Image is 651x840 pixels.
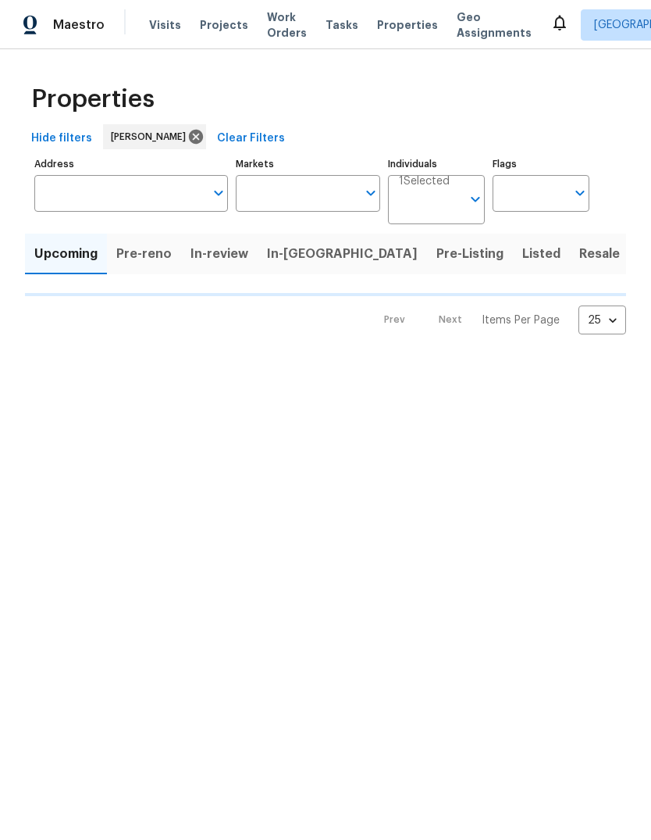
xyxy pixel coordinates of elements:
span: Projects [200,17,248,33]
span: Maestro [53,17,105,33]
div: 25 [578,300,626,341]
button: Open [464,188,486,210]
button: Open [360,182,382,204]
nav: Pagination Navigation [369,306,626,334]
span: Resale [579,243,620,265]
span: Work Orders [267,9,307,41]
span: Properties [31,91,155,107]
span: Pre-Listing [436,243,503,265]
div: [PERSON_NAME] [103,124,206,149]
span: [PERSON_NAME] [111,129,192,145]
span: Properties [377,17,438,33]
p: Items Per Page [482,313,560,328]
span: Tasks [325,20,358,30]
label: Markets [236,159,381,169]
span: Clear Filters [217,129,285,148]
button: Open [569,182,591,204]
span: 1 Selected [399,175,450,188]
span: Upcoming [34,243,98,265]
button: Hide filters [25,124,98,153]
label: Address [34,159,228,169]
span: Hide filters [31,129,92,148]
button: Open [208,182,229,204]
span: In-[GEOGRAPHIC_DATA] [267,243,418,265]
button: Clear Filters [211,124,291,153]
span: Geo Assignments [457,9,532,41]
span: Listed [522,243,560,265]
label: Individuals [388,159,485,169]
span: In-review [190,243,248,265]
label: Flags [493,159,589,169]
span: Visits [149,17,181,33]
span: Pre-reno [116,243,172,265]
